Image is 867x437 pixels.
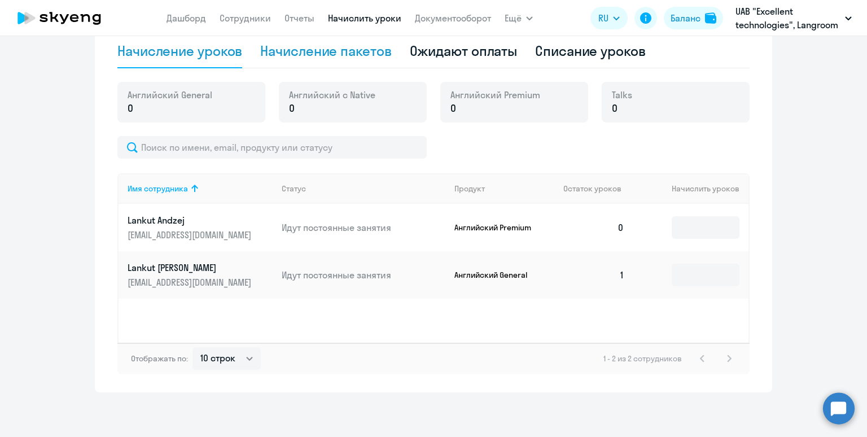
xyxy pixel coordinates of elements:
[282,269,445,281] p: Идут постоянные занятия
[612,89,632,101] span: Talks
[220,12,271,24] a: Сотрудники
[705,12,716,24] img: balance
[167,12,206,24] a: Дашборд
[328,12,401,24] a: Начислить уроки
[128,261,273,289] a: Lankut [PERSON_NAME][EMAIL_ADDRESS][DOMAIN_NAME]
[284,12,314,24] a: Отчеты
[131,353,188,364] span: Отображать по:
[282,221,445,234] p: Идут постоянные занятия
[260,42,391,60] div: Начисление пакетов
[664,7,723,29] button: Балансbalance
[450,89,540,101] span: Английский Premium
[590,7,628,29] button: RU
[598,11,608,25] span: RU
[117,42,242,60] div: Начисление уроков
[289,101,295,116] span: 0
[563,183,621,194] span: Остаток уроков
[603,353,682,364] span: 1 - 2 из 2 сотрудников
[554,251,633,299] td: 1
[128,183,273,194] div: Имя сотрудника
[735,5,840,32] p: UAB "Excellent technologies", Langroom
[415,12,491,24] a: Документооборот
[454,270,539,280] p: Английский General
[454,183,555,194] div: Продукт
[505,7,533,29] button: Ещё
[454,222,539,233] p: Английский Premium
[117,136,427,159] input: Поиск по имени, email, продукту или статусу
[450,101,456,116] span: 0
[671,11,700,25] div: Баланс
[128,276,254,289] p: [EMAIL_ADDRESS][DOMAIN_NAME]
[563,183,633,194] div: Остаток уроков
[128,261,254,274] p: Lankut [PERSON_NAME]
[730,5,857,32] button: UAB "Excellent technologies", Langroom
[128,229,254,241] p: [EMAIL_ADDRESS][DOMAIN_NAME]
[633,173,748,204] th: Начислить уроков
[128,214,254,226] p: Lankut Andzej
[505,11,522,25] span: Ещё
[410,42,518,60] div: Ожидают оплаты
[289,89,375,101] span: Английский с Native
[128,183,188,194] div: Имя сотрудника
[128,214,273,241] a: Lankut Andzej[EMAIL_ADDRESS][DOMAIN_NAME]
[128,101,133,116] span: 0
[128,89,212,101] span: Английский General
[454,183,485,194] div: Продукт
[554,204,633,251] td: 0
[612,101,618,116] span: 0
[535,42,646,60] div: Списание уроков
[282,183,306,194] div: Статус
[282,183,445,194] div: Статус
